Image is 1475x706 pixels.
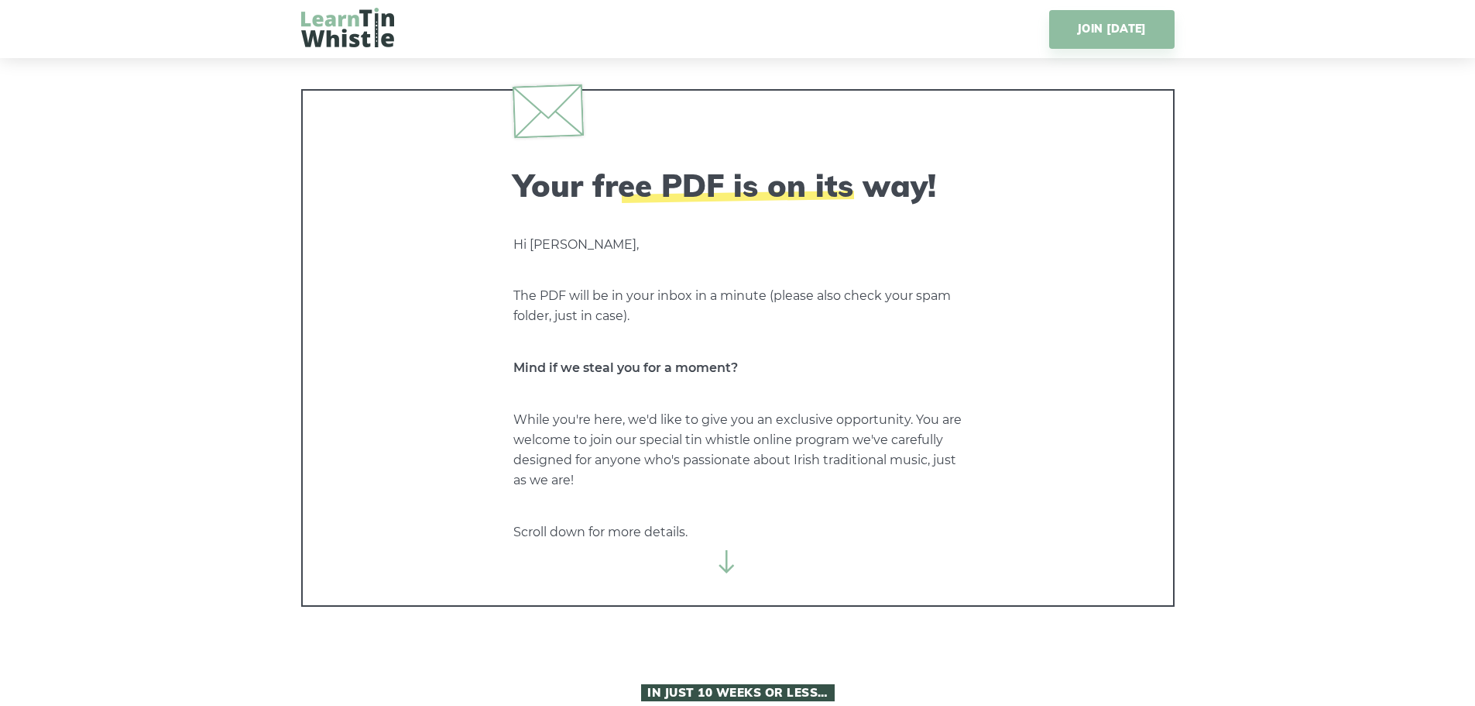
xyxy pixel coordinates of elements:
img: LearnTinWhistle.com [301,8,394,47]
strong: Mind if we steal you for a moment? [513,360,738,375]
p: The PDF will be in your inbox in a minute (please also check your spam folder, just in case). [513,286,962,326]
span: In Just 10 Weeks or Less… [641,684,835,701]
p: Hi [PERSON_NAME], [513,235,962,255]
h2: Your free PDF is on its way! [513,167,962,204]
p: While you're here, we'd like to give you an exclusive opportunity. You are welcome to join our sp... [513,410,962,491]
img: envelope.svg [512,84,583,138]
a: JOIN [DATE] [1049,10,1174,49]
p: Scroll down for more details. [513,522,962,542]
